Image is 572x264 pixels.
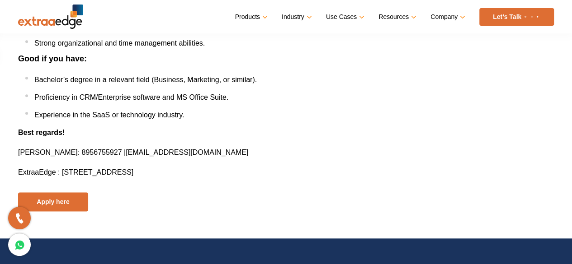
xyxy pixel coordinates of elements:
[235,10,266,23] a: Products
[18,148,78,156] span: [PERSON_NAME]
[18,168,133,176] span: ExtraaEdge : [STREET_ADDRESS]
[430,10,463,23] a: Company
[34,39,205,47] span: Strong organizational and time management abilities.
[18,129,65,136] b: Best regards!
[34,111,184,119] span: Experience in the SaaS or technology industry.
[18,148,126,156] span: : 8956755927 |
[378,10,415,23] a: Resources
[479,8,554,26] a: Let’s Talk
[34,93,228,101] span: Proficiency in CRM/Enterprise software and MS Office Suite.
[34,76,257,83] span: Bachelor’s degree in a relevant field (Business, Marketing, or similar).
[126,148,248,156] span: [EMAIL_ADDRESS][DOMAIN_NAME]
[326,10,363,23] a: Use Cases
[18,192,88,211] button: Apply here
[18,54,554,64] h3: Good if you have:
[282,10,310,23] a: Industry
